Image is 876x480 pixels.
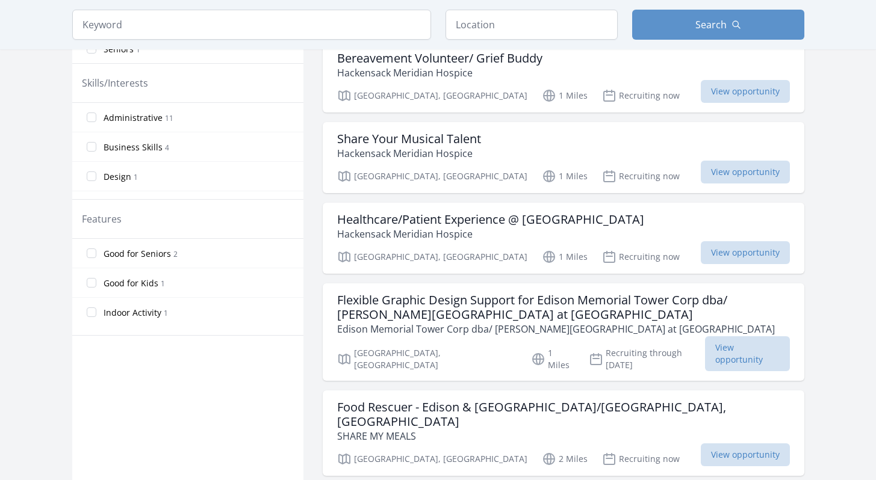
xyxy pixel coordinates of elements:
h3: Healthcare/Patient Experience @ [GEOGRAPHIC_DATA] [337,212,644,227]
span: View opportunity [705,336,790,371]
input: Good for Seniors 2 [87,248,96,258]
legend: Skills/Interests [82,76,148,90]
input: Good for Kids 1 [87,278,96,288]
span: View opportunity [701,80,790,103]
p: Hackensack Meridian Hospice [337,227,644,241]
span: 1 [161,278,165,289]
input: Administrative 11 [87,112,96,122]
p: [GEOGRAPHIC_DATA], [GEOGRAPHIC_DATA] [337,250,527,264]
p: [GEOGRAPHIC_DATA], [GEOGRAPHIC_DATA] [337,347,517,371]
p: [GEOGRAPHIC_DATA], [GEOGRAPHIC_DATA] [337,169,527,183]
span: View opportunity [701,241,790,264]
span: Business Skills [104,141,163,153]
p: Recruiting through [DATE] [589,347,705,371]
p: SHARE MY MEALS [337,429,790,443]
span: View opportunity [701,443,790,466]
input: Design 1 [87,171,96,181]
span: 2 [173,249,178,259]
input: Keyword [72,10,431,40]
a: Food Rescuer - Edison & [GEOGRAPHIC_DATA]/[GEOGRAPHIC_DATA], [GEOGRAPHIC_DATA] SHARE MY MEALS [GE... [323,390,804,476]
h3: Flexible Graphic Design Support for Edison Memorial Tower Corp dba/ [PERSON_NAME][GEOGRAPHIC_DATA... [337,293,790,322]
span: 1 [136,45,140,55]
p: 1 Miles [542,169,588,183]
p: Hackensack Meridian Hospice [337,66,542,80]
span: 4 [165,143,169,153]
button: Search [632,10,804,40]
p: Recruiting now [602,169,680,183]
span: Seniors [104,43,134,55]
a: Healthcare/Patient Experience @ [GEOGRAPHIC_DATA] Hackensack Meridian Hospice [GEOGRAPHIC_DATA], ... [323,203,804,274]
p: Recruiting now [602,88,680,103]
p: [GEOGRAPHIC_DATA], [GEOGRAPHIC_DATA] [337,452,527,466]
span: Good for Seniors [104,248,171,260]
span: Design [104,171,131,183]
p: 1 Miles [542,250,588,264]
a: Bereavement Volunteer/ Grief Buddy Hackensack Meridian Hospice [GEOGRAPHIC_DATA], [GEOGRAPHIC_DAT... [323,42,804,112]
a: Flexible Graphic Design Support for Edison Memorial Tower Corp dba/ [PERSON_NAME][GEOGRAPHIC_DATA... [323,283,804,381]
p: Edison Memorial Tower Corp dba/ [PERSON_NAME][GEOGRAPHIC_DATA] at [GEOGRAPHIC_DATA] [337,322,790,336]
legend: Features [82,212,122,226]
p: Recruiting now [602,250,680,264]
input: Location [446,10,618,40]
input: Indoor Activity 1 [87,307,96,317]
p: [GEOGRAPHIC_DATA], [GEOGRAPHIC_DATA] [337,88,527,103]
span: 11 [165,113,173,123]
span: 1 [164,308,168,318]
p: 1 Miles [542,88,588,103]
span: Administrative [104,112,163,124]
h3: Food Rescuer - Edison & [GEOGRAPHIC_DATA]/[GEOGRAPHIC_DATA], [GEOGRAPHIC_DATA] [337,400,790,429]
span: Indoor Activity [104,307,161,319]
input: Business Skills 4 [87,142,96,152]
h3: Share Your Musical Talent [337,132,481,146]
h3: Bereavement Volunteer/ Grief Buddy [337,51,542,66]
span: Good for Kids [104,277,158,289]
p: 1 Miles [531,347,574,371]
span: View opportunity [701,161,790,183]
p: Hackensack Meridian Hospice [337,146,481,161]
a: Share Your Musical Talent Hackensack Meridian Hospice [GEOGRAPHIC_DATA], [GEOGRAPHIC_DATA] 1 Mile... [323,122,804,193]
span: Search [695,17,727,32]
p: Recruiting now [602,452,680,466]
span: 1 [134,172,138,182]
p: 2 Miles [542,452,588,466]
